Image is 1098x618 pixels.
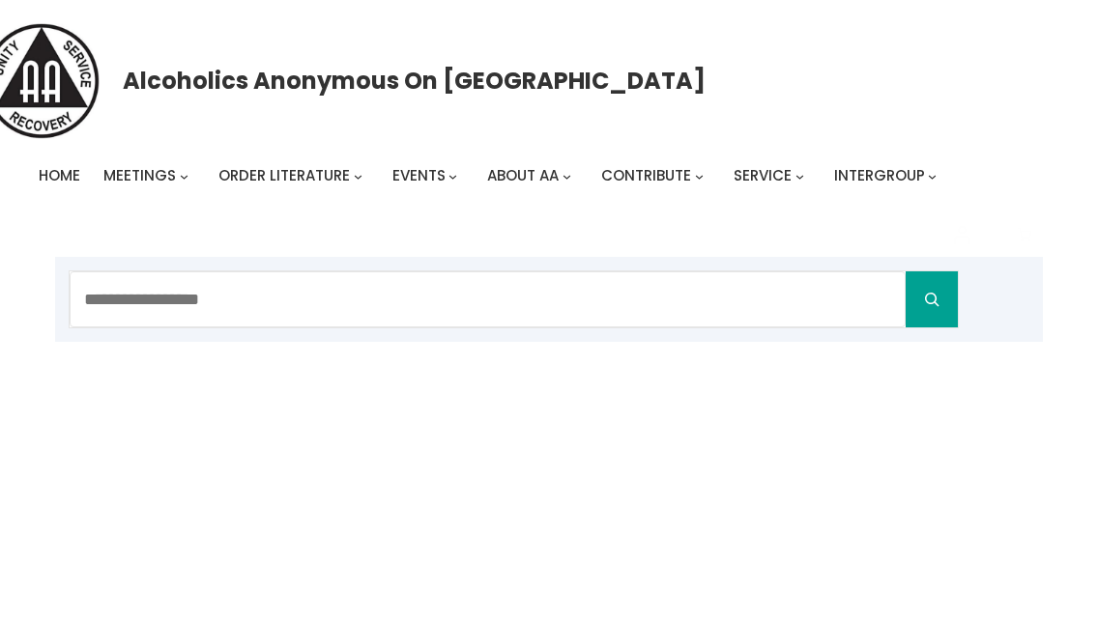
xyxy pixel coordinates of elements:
span: Order Literature [218,165,350,185]
button: About AA submenu [563,172,571,181]
a: Meetings [103,162,176,189]
button: Meetings submenu [180,172,188,181]
a: Login [939,212,983,256]
button: Contribute submenu [695,172,704,181]
a: Events [392,162,446,189]
a: Service [734,162,792,189]
a: Contribute [601,162,691,189]
span: Events [392,165,446,185]
span: Home [39,165,80,185]
button: Intergroup submenu [928,172,937,181]
span: Meetings [103,165,176,185]
a: Home [39,162,80,189]
button: Cart [1007,216,1044,253]
button: Service submenu [795,172,804,181]
span: Contribute [601,165,691,185]
a: About AA [487,162,559,189]
a: Intergroup [834,162,925,189]
nav: Intergroup [39,162,943,189]
button: Order Literature submenu [354,172,362,181]
button: Search [906,271,958,327]
button: Events submenu [448,172,457,181]
span: Service [734,165,792,185]
a: Alcoholics Anonymous on [GEOGRAPHIC_DATA] [123,60,706,101]
span: Intergroup [834,165,925,185]
span: About AA [487,165,559,185]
